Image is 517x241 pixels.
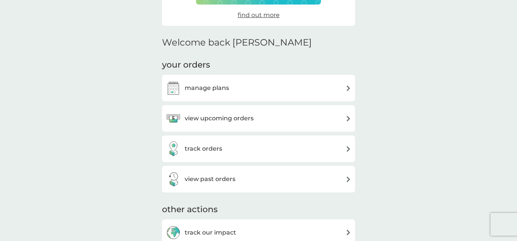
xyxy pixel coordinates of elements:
[185,83,229,93] h3: manage plans
[185,228,236,238] h3: track our impact
[238,11,280,19] span: find out more
[238,10,280,20] a: find out more
[185,144,222,154] h3: track orders
[346,116,351,121] img: arrow right
[185,113,254,123] h3: view upcoming orders
[346,176,351,182] img: arrow right
[162,37,312,48] h2: Welcome back [PERSON_NAME]
[162,204,218,216] h3: other actions
[346,85,351,91] img: arrow right
[346,230,351,235] img: arrow right
[346,146,351,152] img: arrow right
[162,59,210,71] h3: your orders
[185,174,235,184] h3: view past orders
